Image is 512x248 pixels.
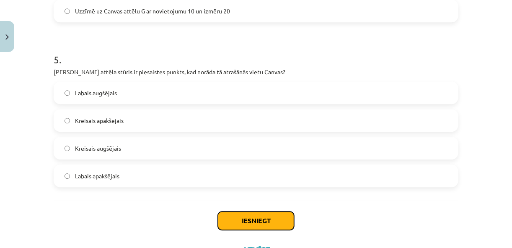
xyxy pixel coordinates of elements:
span: Kreisais augšējais [75,144,121,153]
input: Uzzīmē uz Canvas attēlu G ar novietojumu 10 un izmēru 20 [65,8,70,14]
span: Kreisais apakšējais [75,116,124,125]
input: Labais apakšējais [65,173,70,179]
input: Kreisais apakšējais [65,118,70,123]
p: [PERSON_NAME] attēla stūris ir piesaistes punkts, kad norāda tā atrašānās vietu Canvas? [54,68,458,76]
span: Uzzīmē uz Canvas attēlu G ar novietojumu 10 un izmēru 20 [75,7,230,16]
span: Labais augšējais [75,89,117,97]
img: icon-close-lesson-0947bae3869378f0d4975bcd49f059093ad1ed9edebbc8119c70593378902aed.svg [5,34,9,40]
h1: 5 . [54,39,458,65]
button: Iesniegt [218,211,294,230]
input: Labais augšējais [65,90,70,96]
input: Kreisais augšējais [65,146,70,151]
span: Labais apakšējais [75,172,119,180]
